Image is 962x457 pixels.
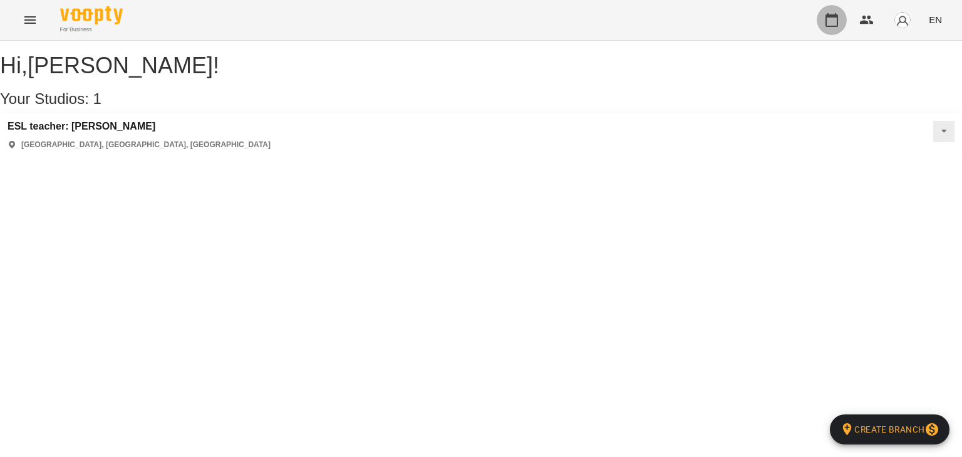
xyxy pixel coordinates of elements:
span: 1 [93,90,101,107]
button: Menu [15,5,45,35]
a: ESL teacher: [PERSON_NAME] [8,121,271,132]
span: EN [929,13,942,26]
img: Voopty Logo [60,6,123,24]
span: For Business [60,26,123,34]
img: avatar_s.png [894,11,911,29]
p: [GEOGRAPHIC_DATA], [GEOGRAPHIC_DATA], [GEOGRAPHIC_DATA] [21,140,271,150]
button: EN [924,8,947,31]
